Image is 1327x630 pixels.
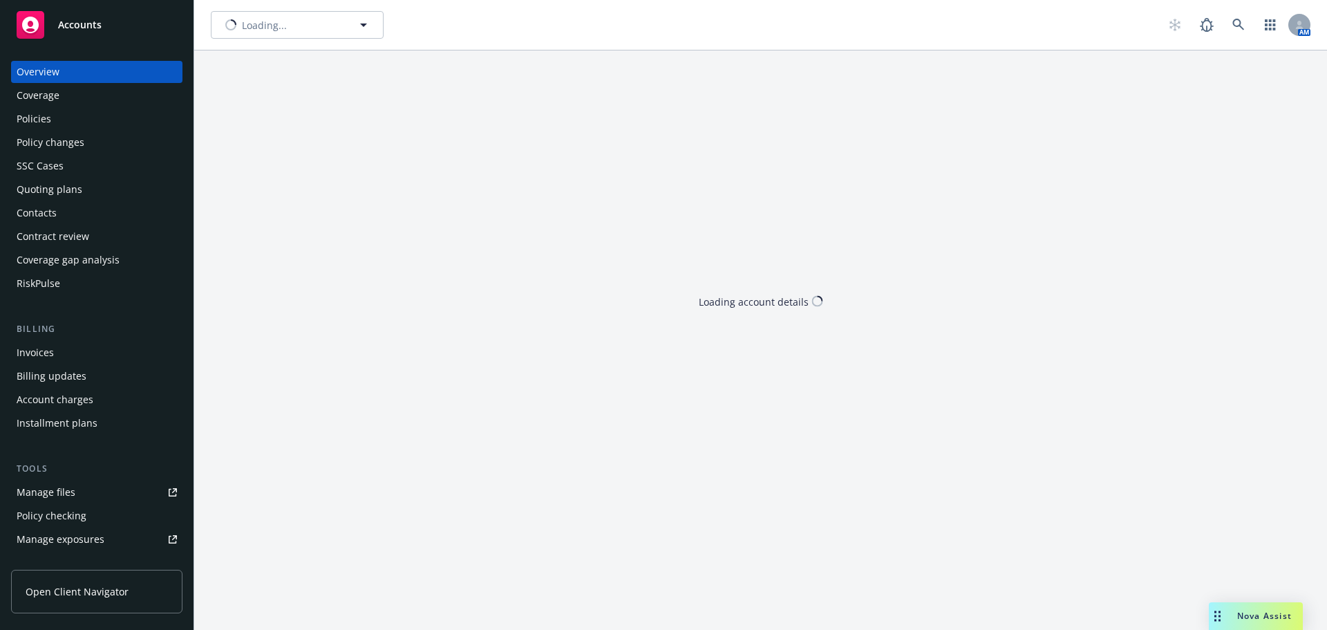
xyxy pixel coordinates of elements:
[1237,610,1292,622] span: Nova Assist
[1193,11,1221,39] a: Report a Bug
[17,272,60,295] div: RiskPulse
[11,61,182,83] a: Overview
[17,481,75,503] div: Manage files
[211,11,384,39] button: Loading...
[699,294,809,308] div: Loading account details
[11,178,182,201] a: Quoting plans
[17,108,51,130] div: Policies
[17,249,120,271] div: Coverage gap analysis
[242,18,287,33] span: Loading...
[17,178,82,201] div: Quoting plans
[17,225,89,248] div: Contract review
[58,19,102,30] span: Accounts
[17,342,54,364] div: Invoices
[17,202,57,224] div: Contacts
[11,481,182,503] a: Manage files
[11,389,182,411] a: Account charges
[17,84,59,106] div: Coverage
[1257,11,1284,39] a: Switch app
[17,389,93,411] div: Account charges
[1225,11,1252,39] a: Search
[11,412,182,434] a: Installment plans
[11,6,182,44] a: Accounts
[11,108,182,130] a: Policies
[11,249,182,271] a: Coverage gap analysis
[11,505,182,527] a: Policy checking
[11,342,182,364] a: Invoices
[17,528,104,550] div: Manage exposures
[1209,602,1226,630] div: Drag to move
[11,552,182,574] a: Manage certificates
[11,365,182,387] a: Billing updates
[1161,11,1189,39] a: Start snowing
[17,61,59,83] div: Overview
[11,225,182,248] a: Contract review
[17,552,107,574] div: Manage certificates
[26,584,129,599] span: Open Client Navigator
[11,155,182,177] a: SSC Cases
[17,412,97,434] div: Installment plans
[17,365,86,387] div: Billing updates
[17,131,84,154] div: Policy changes
[1209,602,1303,630] button: Nova Assist
[11,322,182,336] div: Billing
[11,462,182,476] div: Tools
[17,155,64,177] div: SSC Cases
[11,202,182,224] a: Contacts
[17,505,86,527] div: Policy checking
[11,528,182,550] a: Manage exposures
[11,131,182,154] a: Policy changes
[11,84,182,106] a: Coverage
[11,272,182,295] a: RiskPulse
